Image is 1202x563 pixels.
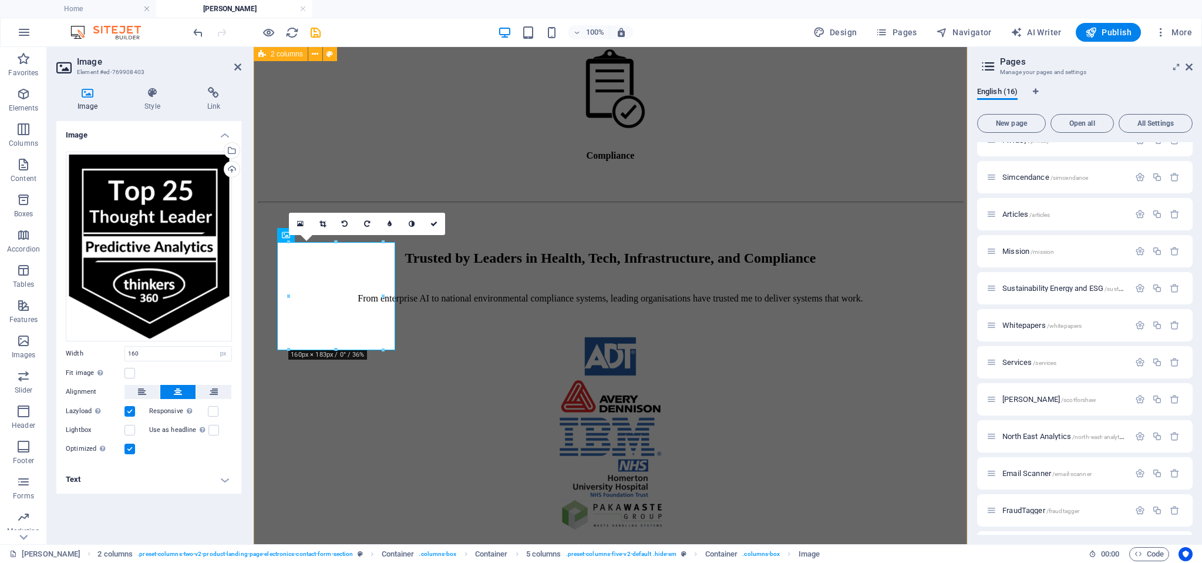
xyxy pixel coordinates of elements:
label: Responsive [149,404,208,418]
button: Navigator [931,23,996,42]
div: Remove [1170,431,1180,441]
span: Click to select. Double-click to edit [475,547,508,561]
span: . columns-box [742,547,780,561]
div: Remove [1170,172,1180,182]
div: Duplicate [1152,505,1162,515]
button: save [308,25,322,39]
span: /sustainability-energy-esg [1105,286,1173,292]
div: Remove [1170,357,1180,367]
div: Remove [1170,468,1180,478]
div: Articles/articles [999,210,1129,218]
div: Duplicate [1152,431,1162,441]
h4: Text [56,465,241,494]
div: Duplicate [1152,357,1162,367]
div: Remove [1170,209,1180,219]
div: Remove [1170,283,1180,293]
div: Simcendance/simcendance [999,173,1129,181]
button: AI Writer [1006,23,1066,42]
div: Screenshot2025-07-01at11.01.16-HU9YRb7MtYs1Z6ULVrJcQA.png [66,152,232,341]
span: Click to open page [1002,506,1079,515]
label: Optimized [66,442,124,456]
span: AI Writer [1011,26,1062,38]
p: Marketing [7,527,39,536]
div: Remove [1170,246,1180,256]
p: Accordion [7,244,40,254]
span: Navigator [936,26,992,38]
span: Open all [1056,120,1109,127]
span: Click to select. Double-click to edit [97,547,133,561]
button: Click here to leave preview mode and continue editing [261,25,275,39]
i: This element is a customizable preset [358,551,363,557]
img: Editor Logo [68,25,156,39]
label: Alignment [66,385,124,399]
i: Save (Ctrl+S) [309,26,322,39]
label: Use as headline [149,423,208,437]
div: Duplicate [1152,394,1162,404]
div: Mission/mission [999,247,1129,255]
div: Settings [1135,394,1145,404]
span: Sustainability Energy and ESG [1002,284,1173,293]
span: : [1109,549,1111,558]
p: Forms [13,491,34,501]
h3: Element #ed-769908403 [77,67,218,78]
button: New page [977,114,1046,133]
span: . columns-box [419,547,456,561]
label: Fit image [66,366,124,380]
label: Lightbox [66,423,124,437]
div: [PERSON_NAME]/scotforshaw [999,396,1129,403]
p: Content [11,174,36,183]
div: Duplicate [1152,468,1162,478]
h4: Image [56,121,241,142]
button: Open all [1051,114,1114,133]
p: Boxes [14,209,33,219]
a: Confirm ( ⌘ ⏎ ) [423,213,445,235]
span: Click to open page [1002,210,1050,219]
nav: breadcrumb [97,547,820,561]
label: Lazyload [66,404,124,418]
span: Click to select. Double-click to edit [705,547,738,561]
button: Publish [1076,23,1141,42]
span: /articles [1029,212,1050,218]
h2: Image [77,56,241,67]
div: Remove [1170,320,1180,330]
div: Settings [1135,172,1145,182]
div: North East Analytics/north-east-analytics [999,433,1129,440]
div: Settings [1135,320,1145,330]
a: Rotate left 90° [334,213,356,235]
div: Duplicate [1152,283,1162,293]
a: Blur [378,213,400,235]
div: Remove [1170,505,1180,515]
button: 100% [568,25,610,39]
h3: Manage your pages and settings [1000,67,1169,78]
span: 00 00 [1101,547,1119,561]
button: Usercentrics [1179,547,1193,561]
a: Crop mode [311,213,334,235]
div: Remove [1170,394,1180,404]
button: Pages [871,23,921,42]
p: Footer [13,456,34,465]
div: Duplicate [1152,320,1162,330]
div: Language Tabs [977,87,1193,109]
span: /north-east-analytics [1072,434,1127,440]
p: Columns [9,139,38,148]
p: Favorites [8,68,38,78]
span: . preset-columns-five-v2-default .hide-sm [566,547,677,561]
i: On resize automatically adjust zoom level to fit chosen device. [616,27,627,38]
h4: Link [186,87,241,112]
span: Click to select. Double-click to edit [526,547,561,561]
span: New page [982,120,1041,127]
div: Settings [1135,468,1145,478]
span: /email-scanner [1052,471,1092,477]
span: Click to open page [1002,247,1054,256]
button: Code [1129,547,1169,561]
div: Design (Ctrl+Alt+Y) [809,23,862,42]
a: Select files from the file manager, stock photos, or upload file(s) [289,213,311,235]
span: /scotforshaw [1061,397,1097,403]
div: Settings [1135,246,1145,256]
a: Click to cancel selection. Double-click to open Pages [9,547,80,561]
span: Whitepapers [1002,321,1082,330]
h4: Image [56,87,123,112]
button: undo [191,25,205,39]
div: FraudTagger/fraudtagger [999,507,1129,514]
span: Click to select. Double-click to edit [382,547,415,561]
